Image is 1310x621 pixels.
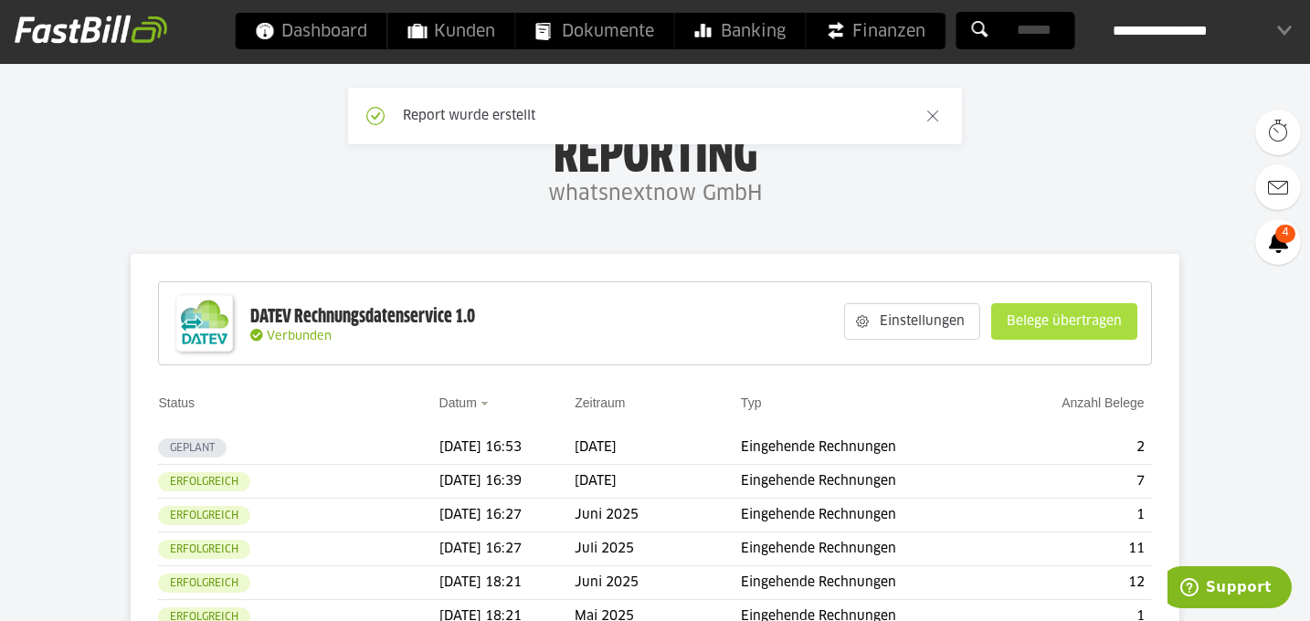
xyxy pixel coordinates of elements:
span: Dokumente [536,13,654,49]
a: Zeitraum [575,395,625,410]
sl-badge: Erfolgreich [158,472,250,491]
a: Status [158,395,195,410]
td: 11 [1003,532,1151,566]
img: fastbill_logo_white.png [15,15,167,44]
div: DATEV Rechnungsdatenservice 1.0 [250,305,475,329]
td: Juni 2025 [575,566,741,600]
td: Eingehende Rechnungen [741,465,1003,499]
a: Datum [439,395,477,410]
img: sort_desc.gif [481,402,492,405]
sl-button: Einstellungen [844,303,980,340]
td: 2 [1003,431,1151,465]
td: Eingehende Rechnungen [741,431,1003,465]
span: 4 [1275,225,1295,243]
a: 4 [1255,219,1301,265]
td: [DATE] 18:21 [439,566,576,600]
span: Finanzen [827,13,925,49]
a: Dokumente [516,13,674,49]
iframe: Öffnet ein Widget, in dem Sie weitere Informationen finden [1167,566,1292,612]
span: Banking [695,13,786,49]
td: 12 [1003,566,1151,600]
td: [DATE] 16:53 [439,431,576,465]
td: [DATE] 16:39 [439,465,576,499]
a: Finanzen [807,13,946,49]
a: Banking [675,13,806,49]
sl-badge: Erfolgreich [158,506,250,525]
td: 1 [1003,499,1151,532]
sl-badge: Erfolgreich [158,540,250,559]
td: Juli 2025 [575,532,741,566]
td: [DATE] 16:27 [439,532,576,566]
td: [DATE] 16:27 [439,499,576,532]
sl-button: Belege übertragen [991,303,1137,340]
span: Dashboard [256,13,367,49]
td: 7 [1003,465,1151,499]
td: Juni 2025 [575,499,741,532]
span: Kunden [408,13,495,49]
td: [DATE] [575,465,741,499]
td: Eingehende Rechnungen [741,499,1003,532]
a: Anzahl Belege [1062,395,1144,410]
a: Typ [741,395,762,410]
span: Verbunden [267,331,332,342]
img: DATEV-Datenservice Logo [168,287,241,360]
a: Dashboard [236,13,387,49]
td: [DATE] [575,431,741,465]
td: Eingehende Rechnungen [741,566,1003,600]
td: Eingehende Rechnungen [741,532,1003,566]
sl-badge: Erfolgreich [158,574,250,593]
a: Kunden [388,13,515,49]
sl-badge: Geplant [158,438,227,458]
